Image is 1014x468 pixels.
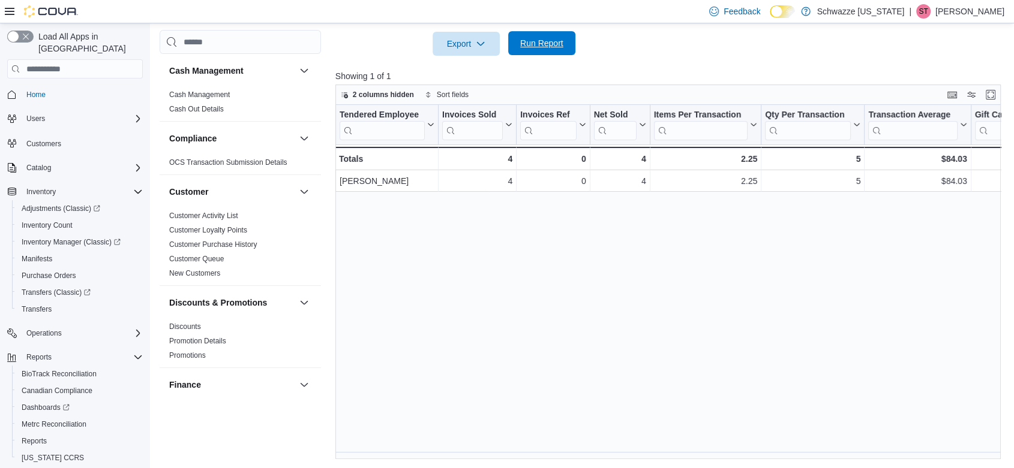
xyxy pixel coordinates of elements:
span: BioTrack Reconciliation [17,367,143,381]
button: Purchase Orders [12,267,148,284]
button: Operations [2,325,148,342]
span: Promotions [169,351,206,360]
button: Display options [964,87,979,102]
span: Reports [26,352,52,362]
a: Home [22,87,50,102]
div: Net Sold [593,110,636,140]
button: [US_STATE] CCRS [12,449,148,466]
button: Operations [22,326,67,340]
div: $84.03 [868,152,967,166]
div: 2.25 [654,174,758,188]
p: Showing 1 of 1 [335,70,1008,82]
button: Reports [12,433,148,449]
span: Load All Apps in [GEOGRAPHIC_DATA] [34,31,143,55]
span: Metrc Reconciliation [17,417,143,431]
button: Users [22,111,50,126]
div: Discounts & Promotions [160,319,321,367]
button: Invoices Ref [520,110,586,140]
div: Tendered Employee [340,110,425,121]
div: Items Per Transaction [653,110,748,140]
span: Customers [22,135,143,150]
span: Inventory Count [17,218,143,233]
h3: Compliance [169,132,217,144]
span: Dashboards [22,403,70,412]
div: 0 [520,152,586,166]
span: BioTrack Reconciliation [22,369,97,379]
span: Manifests [17,252,143,266]
a: Transfers (Classic) [12,284,148,301]
div: Transaction Average [868,110,957,121]
a: Inventory Manager (Classic) [17,235,125,249]
span: Customer Queue [169,254,224,264]
button: Discounts & Promotions [297,295,311,310]
span: Operations [22,326,143,340]
div: Transaction Average [868,110,957,140]
a: Manifests [17,252,57,266]
span: GL Account Totals [169,404,227,413]
span: Metrc Reconciliation [22,419,86,429]
a: Customer Activity List [169,212,238,220]
p: [PERSON_NAME] [935,4,1004,19]
button: Canadian Compliance [12,382,148,399]
span: New Customers [169,268,220,278]
span: Purchase Orders [17,268,143,283]
span: Sort fields [437,90,469,99]
div: Items Per Transaction [653,110,748,121]
a: Cash Out Details [169,105,224,113]
button: Inventory [2,183,148,200]
a: Canadian Compliance [17,384,97,398]
h3: Customer [169,186,208,198]
span: Purchase Orders [22,271,76,280]
span: Customer Loyalty Points [169,225,247,235]
div: Invoices Sold [442,110,503,140]
span: Canadian Compliance [22,386,92,395]
a: Discounts [169,322,201,331]
button: Keyboard shortcuts [945,87,959,102]
span: Cash Out Details [169,104,224,114]
button: Net Sold [593,110,646,140]
button: Cash Management [297,64,311,78]
span: Transfers (Classic) [22,288,91,297]
span: Feedback [724,5,760,17]
span: Transfers [17,302,143,316]
div: Invoices Ref [520,110,576,140]
a: Promotions [169,351,206,360]
button: Cash Management [169,65,295,77]
div: 2.25 [653,152,757,166]
button: Transaction Average [868,110,967,140]
button: Customers [2,134,148,152]
a: Customers [22,137,66,151]
span: Dashboards [17,400,143,415]
p: Schwazze [US_STATE] [817,4,904,19]
span: Home [26,90,46,99]
a: OCS Transaction Submission Details [169,158,287,167]
div: $84.03 [868,174,967,188]
a: [US_STATE] CCRS [17,451,89,465]
span: Catalog [22,161,143,175]
span: Adjustments (Classic) [22,204,100,213]
h3: Finance [169,379,201,391]
a: BioTrack Reconciliation [17,367,101,381]
a: Dashboards [12,399,148,416]
div: 4 [442,152,512,166]
span: Customer Activity List [169,211,238,221]
div: Cash Management [160,87,321,121]
span: Canadian Compliance [17,384,143,398]
span: Washington CCRS [17,451,143,465]
button: Inventory [22,185,61,199]
button: Sort fields [420,87,473,102]
a: Transfers (Classic) [17,285,95,300]
a: Cash Management [169,90,230,99]
h3: Discounts & Promotions [169,297,267,309]
span: Adjustments (Classic) [17,201,143,216]
a: Inventory Count [17,218,77,233]
span: Manifests [22,254,52,264]
a: Promotion Details [169,337,226,345]
button: Enter fullscreen [983,87,998,102]
button: Tendered Employee [340,110,434,140]
div: 5 [765,174,860,188]
span: Discounts [169,322,201,331]
span: 2 columns hidden [353,90,414,99]
a: Customer Purchase History [169,240,257,249]
span: ST [919,4,928,19]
